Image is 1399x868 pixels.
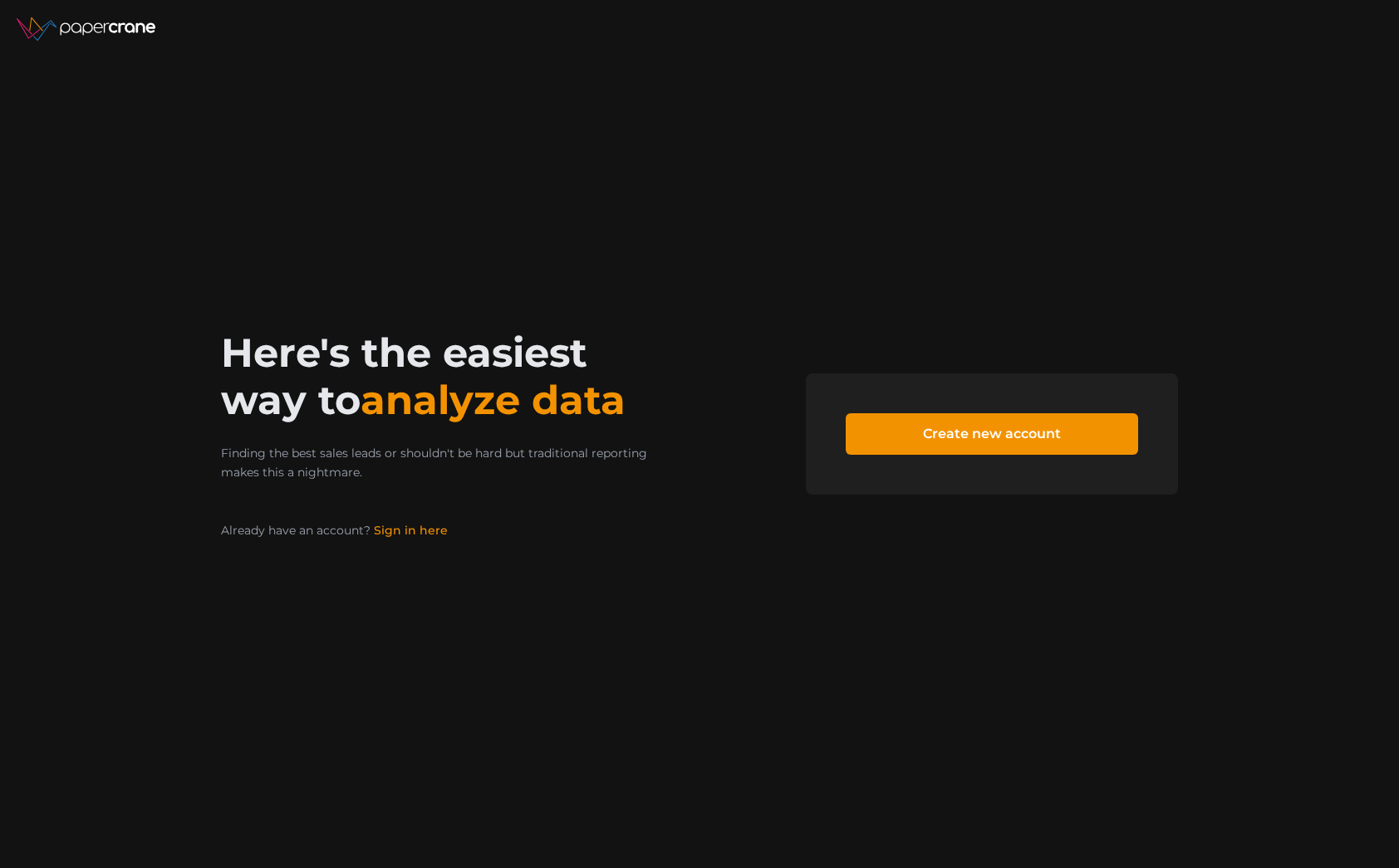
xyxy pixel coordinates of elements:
[374,523,448,538] a: Sign in here
[221,329,683,424] h2: Here's the easiest way to
[846,413,1138,455] a: Create new account
[221,444,683,482] p: Finding the best sales leads or shouldn't be hard but traditional reporting makes this a nightmare.
[361,376,626,424] span: analyze data
[923,414,1061,454] span: Create new account
[221,522,683,539] p: Already have an account?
